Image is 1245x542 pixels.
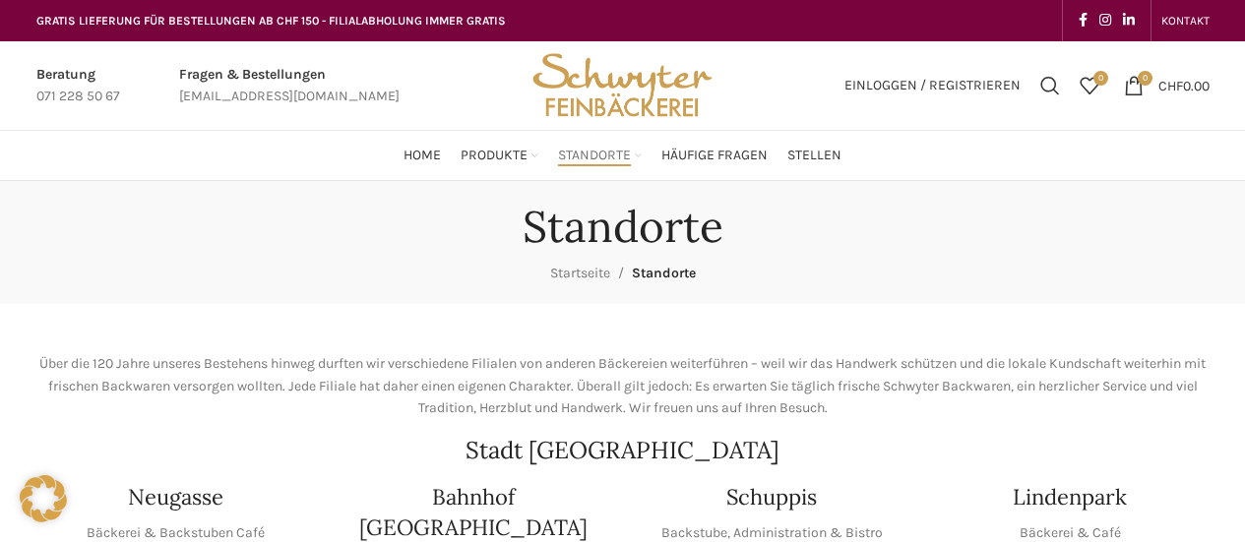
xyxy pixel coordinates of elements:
[36,353,1210,419] p: Über die 120 Jahre unseres Bestehens hinweg durften wir verschiedene Filialen von anderen Bäckere...
[36,14,506,28] span: GRATIS LIEFERUNG FÜR BESTELLUNGEN AB CHF 150 - FILIALABHOLUNG IMMER GRATIS
[461,147,528,165] span: Produkte
[36,64,120,108] a: Infobox link
[404,136,441,175] a: Home
[661,136,768,175] a: Häufige Fragen
[461,136,538,175] a: Produkte
[1030,66,1070,105] a: Suchen
[661,147,768,165] span: Häufige Fragen
[1114,66,1219,105] a: 0 CHF0.00
[1093,71,1108,86] span: 0
[1070,66,1109,105] a: 0
[1073,7,1093,34] a: Facebook social link
[558,136,642,175] a: Standorte
[1158,77,1183,93] span: CHF
[523,201,723,253] h1: Standorte
[526,76,718,92] a: Site logo
[1161,1,1210,40] a: KONTAKT
[1117,7,1141,34] a: Linkedin social link
[787,147,841,165] span: Stellen
[844,79,1021,92] span: Einloggen / Registrieren
[632,265,696,281] span: Standorte
[550,265,610,281] a: Startseite
[1013,482,1127,512] h4: Lindenpark
[1158,77,1210,93] bdi: 0.00
[27,136,1219,175] div: Main navigation
[1152,1,1219,40] div: Secondary navigation
[179,64,400,108] a: Infobox link
[1161,14,1210,28] span: KONTAKT
[835,66,1030,105] a: Einloggen / Registrieren
[404,147,441,165] span: Home
[558,147,631,165] span: Standorte
[1093,7,1117,34] a: Instagram social link
[526,41,718,130] img: Bäckerei Schwyter
[1138,71,1152,86] span: 0
[128,482,223,512] h4: Neugasse
[787,136,841,175] a: Stellen
[36,439,1210,462] h2: Stadt [GEOGRAPHIC_DATA]
[726,482,817,512] h4: Schuppis
[1070,66,1109,105] div: Meine Wunschliste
